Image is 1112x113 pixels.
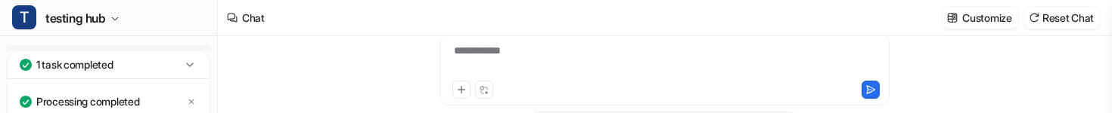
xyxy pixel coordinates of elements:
[962,10,1011,26] p: Customize
[36,94,139,109] p: Processing completed
[36,57,113,72] p: 1 task completed
[242,10,265,26] div: Chat
[6,45,211,66] a: Chat
[943,7,1017,29] button: Customize
[45,8,106,29] span: testing hub
[947,12,958,23] img: customize
[12,5,36,29] span: T
[1029,12,1039,23] img: reset
[1024,7,1100,29] button: Reset Chat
